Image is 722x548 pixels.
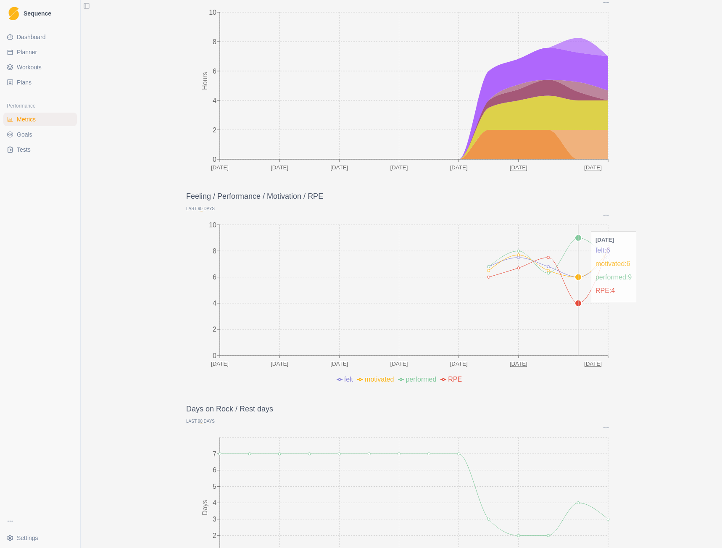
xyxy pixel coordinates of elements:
[344,376,353,383] span: felt
[450,361,468,367] text: [DATE]
[510,164,527,171] text: [DATE]
[213,38,216,45] tspan: 8
[213,274,216,281] tspan: 6
[3,45,77,59] a: Planner
[3,30,77,44] a: Dashboard
[584,361,602,367] text: [DATE]
[213,155,216,163] tspan: 0
[365,376,394,383] span: motivated
[17,145,31,154] span: Tests
[510,361,527,367] text: [DATE]
[3,113,77,126] a: Metrics
[3,76,77,89] a: Plans
[213,67,216,74] tspan: 6
[213,300,216,307] tspan: 4
[213,499,216,506] tspan: 4
[211,361,229,367] text: [DATE]
[8,7,19,21] img: Logo
[17,33,46,41] span: Dashboard
[213,516,216,523] tspan: 3
[213,126,216,133] tspan: 2
[201,500,208,515] tspan: Days
[186,205,617,212] p: Last Days
[186,403,617,415] p: Days on Rock / Rest days
[198,206,203,211] span: 90
[213,483,216,490] tspan: 5
[17,48,37,56] span: Planner
[584,164,602,171] text: [DATE]
[186,191,617,202] p: Feeling / Performance / Motivation / RPE
[213,466,216,474] tspan: 6
[213,532,216,539] tspan: 2
[450,164,468,171] text: [DATE]
[211,164,229,171] text: [DATE]
[602,424,610,431] button: Options
[209,221,216,228] tspan: 10
[3,531,77,545] button: Settings
[406,376,436,383] span: performed
[209,8,216,16] tspan: 10
[3,128,77,141] a: Goals
[3,61,77,74] a: Workouts
[17,78,32,87] span: Plans
[3,3,77,24] a: LogoSequence
[198,419,203,424] span: 90
[201,72,208,90] tspan: Hours
[17,63,42,71] span: Workouts
[213,352,216,359] tspan: 0
[213,450,216,457] tspan: 7
[3,99,77,113] div: Performance
[186,418,617,424] p: Last Days
[390,164,408,171] text: [DATE]
[213,247,216,254] tspan: 8
[390,361,408,367] text: [DATE]
[213,97,216,104] tspan: 4
[3,143,77,156] a: Tests
[448,376,462,383] span: RPE
[17,130,32,139] span: Goals
[24,11,51,16] span: Sequence
[330,164,348,171] text: [DATE]
[213,326,216,333] tspan: 2
[271,361,288,367] text: [DATE]
[271,164,288,171] text: [DATE]
[17,115,36,124] span: Metrics
[602,212,610,219] button: Options
[330,361,348,367] text: [DATE]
